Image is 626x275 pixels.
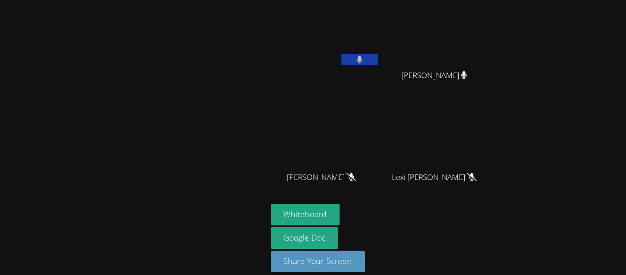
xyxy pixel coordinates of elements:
a: Google Doc [271,227,339,249]
button: Share Your Screen [271,251,365,272]
span: [PERSON_NAME] [401,69,467,82]
button: Whiteboard [271,204,340,225]
span: [PERSON_NAME] [287,171,356,184]
span: Lexi [PERSON_NAME] [392,171,477,184]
